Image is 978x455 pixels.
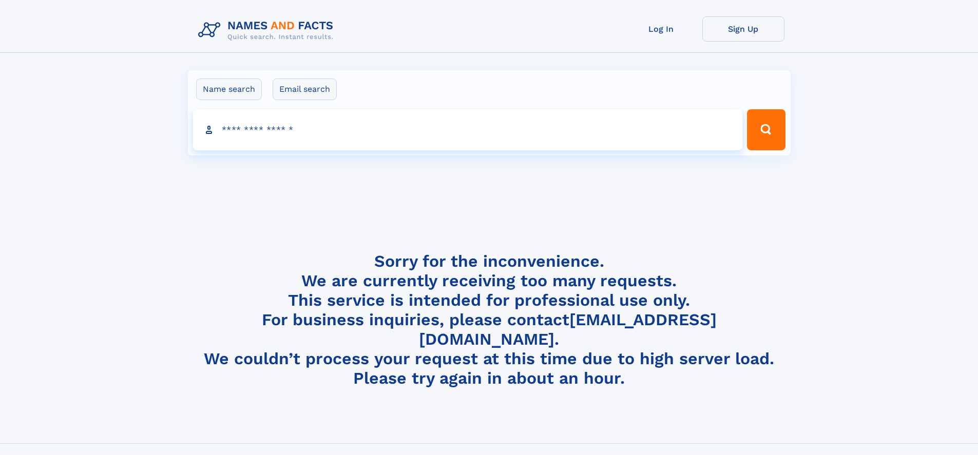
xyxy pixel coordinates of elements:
[620,16,702,42] a: Log In
[419,310,717,349] a: [EMAIL_ADDRESS][DOMAIN_NAME]
[194,251,784,388] h4: Sorry for the inconvenience. We are currently receiving too many requests. This service is intend...
[747,109,785,150] button: Search Button
[194,16,342,44] img: Logo Names and Facts
[193,109,743,150] input: search input
[196,78,262,100] label: Name search
[273,78,337,100] label: Email search
[702,16,784,42] a: Sign Up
